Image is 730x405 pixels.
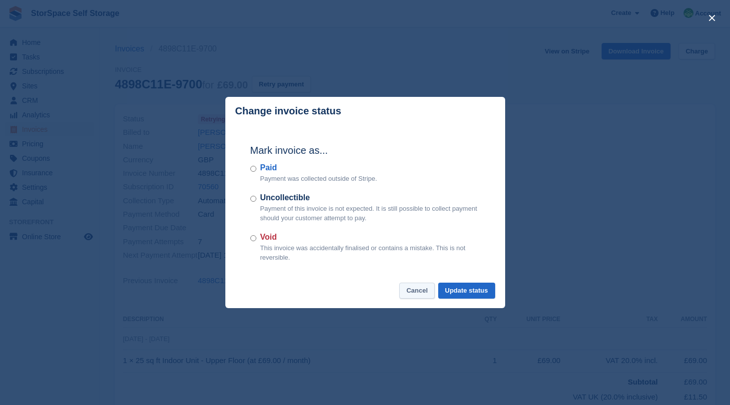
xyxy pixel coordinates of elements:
label: Uncollectible [260,192,480,204]
button: close [704,10,720,26]
p: Payment of this invoice is not expected. It is still possible to collect payment should your cust... [260,204,480,223]
h2: Mark invoice as... [250,143,480,158]
p: Change invoice status [235,105,341,117]
p: This invoice was accidentally finalised or contains a mistake. This is not reversible. [260,243,480,263]
label: Void [260,231,480,243]
button: Cancel [399,283,435,299]
p: Payment was collected outside of Stripe. [260,174,377,184]
button: Update status [438,283,495,299]
label: Paid [260,162,377,174]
